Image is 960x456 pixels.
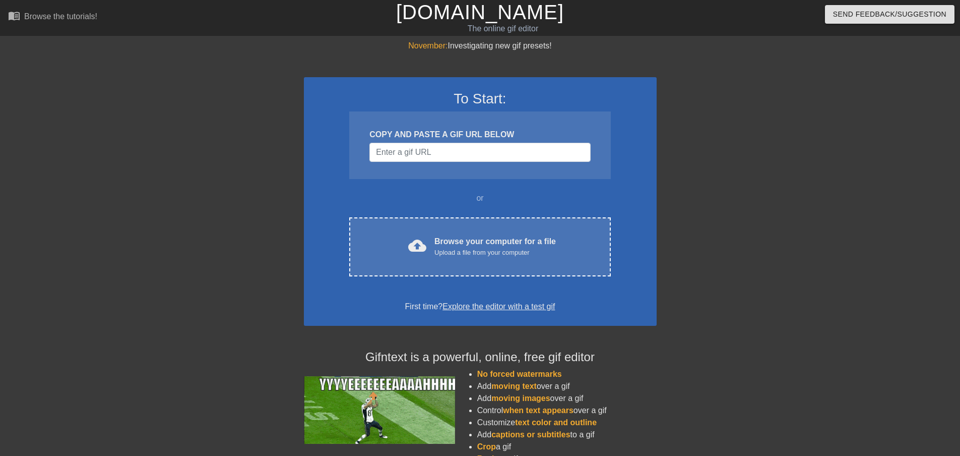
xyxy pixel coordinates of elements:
[24,12,97,21] div: Browse the tutorials!
[477,405,657,417] li: Control over a gif
[833,8,946,21] span: Send Feedback/Suggestion
[396,1,564,23] a: [DOMAIN_NAME]
[317,301,644,313] div: First time?
[442,302,555,311] a: Explore the editor with a test gif
[825,5,954,24] button: Send Feedback/Suggestion
[491,394,550,403] span: moving images
[325,23,681,35] div: The online gif editor
[477,441,657,453] li: a gif
[408,237,426,255] span: cloud_upload
[491,382,537,390] span: moving text
[503,406,573,415] span: when text appears
[8,10,20,22] span: menu_book
[369,129,590,141] div: COPY AND PASTE A GIF URL BELOW
[408,41,447,50] span: November:
[434,248,556,258] div: Upload a file from your computer
[477,417,657,429] li: Customize
[317,90,644,107] h3: To Start:
[477,429,657,441] li: Add to a gif
[477,370,562,378] span: No forced watermarks
[8,10,97,25] a: Browse the tutorials!
[515,418,597,427] span: text color and outline
[369,143,590,162] input: Username
[477,442,496,451] span: Crop
[330,192,630,204] div: or
[491,430,570,439] span: captions or subtitles
[434,236,556,258] div: Browse your computer for a file
[304,40,657,52] div: Investigating new gif presets!
[304,376,455,444] img: football_small.gif
[304,350,657,365] h4: Gifntext is a powerful, online, free gif editor
[477,392,657,405] li: Add over a gif
[477,380,657,392] li: Add over a gif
